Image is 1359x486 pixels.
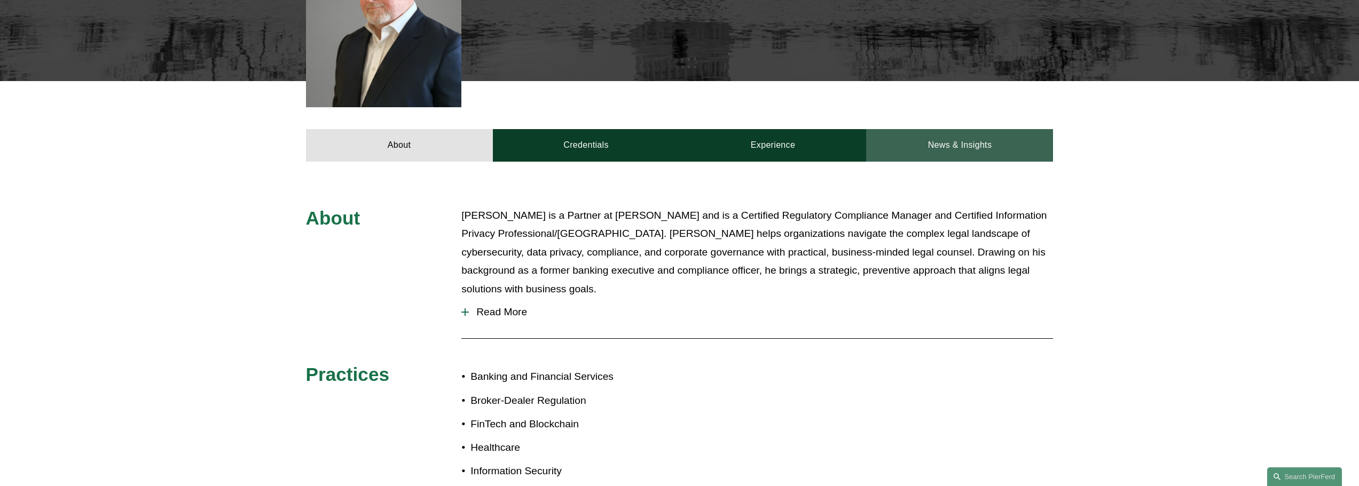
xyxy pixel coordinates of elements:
a: Experience [680,129,867,161]
p: [PERSON_NAME] is a Partner at [PERSON_NAME] and is a Certified Regulatory Compliance Manager and ... [461,206,1053,299]
p: Broker-Dealer Regulation [470,392,679,410]
span: Practices [306,364,390,385]
a: News & Insights [866,129,1053,161]
p: Banking and Financial Services [470,368,679,386]
a: Search this site [1267,467,1342,486]
p: Healthcare [470,439,679,457]
span: About [306,208,360,228]
a: Credentials [493,129,680,161]
button: Read More [461,298,1053,326]
span: Read More [469,306,1053,318]
p: Information Security [470,462,679,481]
p: FinTech and Blockchain [470,415,679,434]
a: About [306,129,493,161]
